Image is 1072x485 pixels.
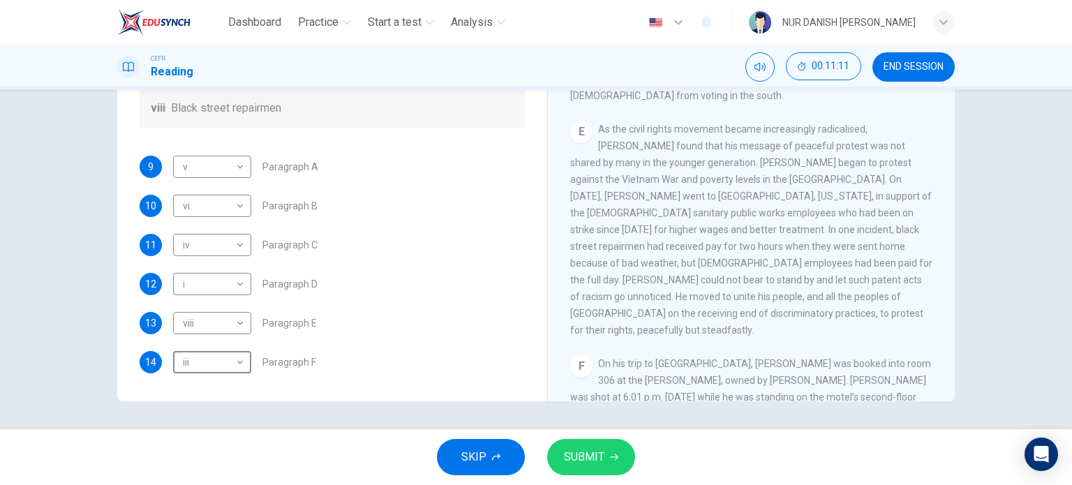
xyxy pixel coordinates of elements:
span: Black street repairmen [171,100,281,117]
button: Analysis [445,10,511,35]
span: 11 [145,240,156,250]
div: vi [173,186,246,226]
span: Dashboard [228,14,281,31]
div: NUR DANISH [PERSON_NAME] [782,14,916,31]
span: Paragraph B [262,201,318,211]
div: viii [173,304,246,343]
div: i [173,264,246,304]
img: en [647,17,664,28]
span: 14 [145,357,156,367]
span: Paragraph C [262,240,318,250]
div: Open Intercom Messenger [1025,438,1058,471]
div: v [173,147,246,187]
div: E [570,121,593,143]
span: Paragraph F [262,357,316,367]
span: 00:11:11 [812,61,849,72]
div: Hide [786,52,861,82]
img: EduSynch logo [117,8,191,36]
h1: Reading [151,64,193,80]
span: Paragraph E [262,318,317,328]
div: iv [173,225,246,265]
span: Start a test [368,14,422,31]
span: 12 [145,279,156,289]
span: SKIP [461,447,486,467]
img: Profile picture [749,11,771,33]
span: As the civil rights movement became increasingly radicalised, [PERSON_NAME] found that his messag... [570,124,932,336]
button: SUBMIT [547,439,635,475]
button: 00:11:11 [786,52,861,80]
span: 10 [145,201,156,211]
div: iii [173,343,246,382]
span: END SESSION [884,61,944,73]
span: Paragraph D [262,279,318,289]
div: Mute [745,52,775,82]
button: Start a test [362,10,440,35]
span: 9 [148,162,154,172]
button: END SESSION [872,52,955,82]
div: F [570,355,593,378]
span: viii [151,100,165,117]
a: EduSynch logo [117,8,223,36]
span: SUBMIT [564,447,604,467]
button: Dashboard [223,10,287,35]
span: Practice [298,14,338,31]
button: Practice [292,10,357,35]
span: On his trip to [GEOGRAPHIC_DATA], [PERSON_NAME] was booked into room 306 at the [PERSON_NAME], ow... [570,358,931,470]
span: CEFR [151,54,165,64]
span: Paragraph A [262,162,318,172]
span: 13 [145,318,156,328]
span: Analysis [451,14,493,31]
button: SKIP [437,439,525,475]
